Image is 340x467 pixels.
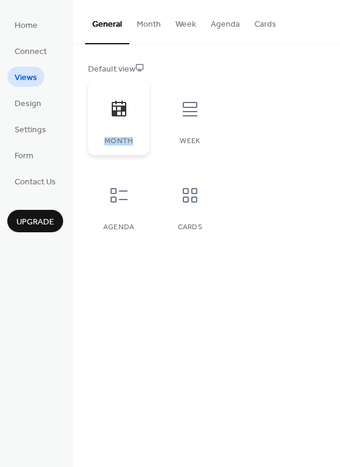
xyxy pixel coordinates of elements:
span: Upgrade [16,216,54,229]
button: Upgrade [7,210,63,232]
div: Agenda [100,223,137,232]
a: Settings [7,119,53,139]
span: Home [15,19,38,32]
a: Form [7,145,41,165]
div: Month [100,137,137,146]
span: Settings [15,124,46,136]
span: Form [15,150,33,163]
div: Cards [171,223,208,232]
a: Connect [7,41,54,61]
a: Design [7,93,49,113]
a: Views [7,67,44,87]
span: Contact Us [15,176,56,189]
span: Connect [15,45,47,58]
a: Home [7,15,45,35]
a: Contact Us [7,171,63,191]
div: Week [171,137,208,146]
div: Default view [88,63,322,76]
span: Design [15,98,41,110]
span: Views [15,72,37,84]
